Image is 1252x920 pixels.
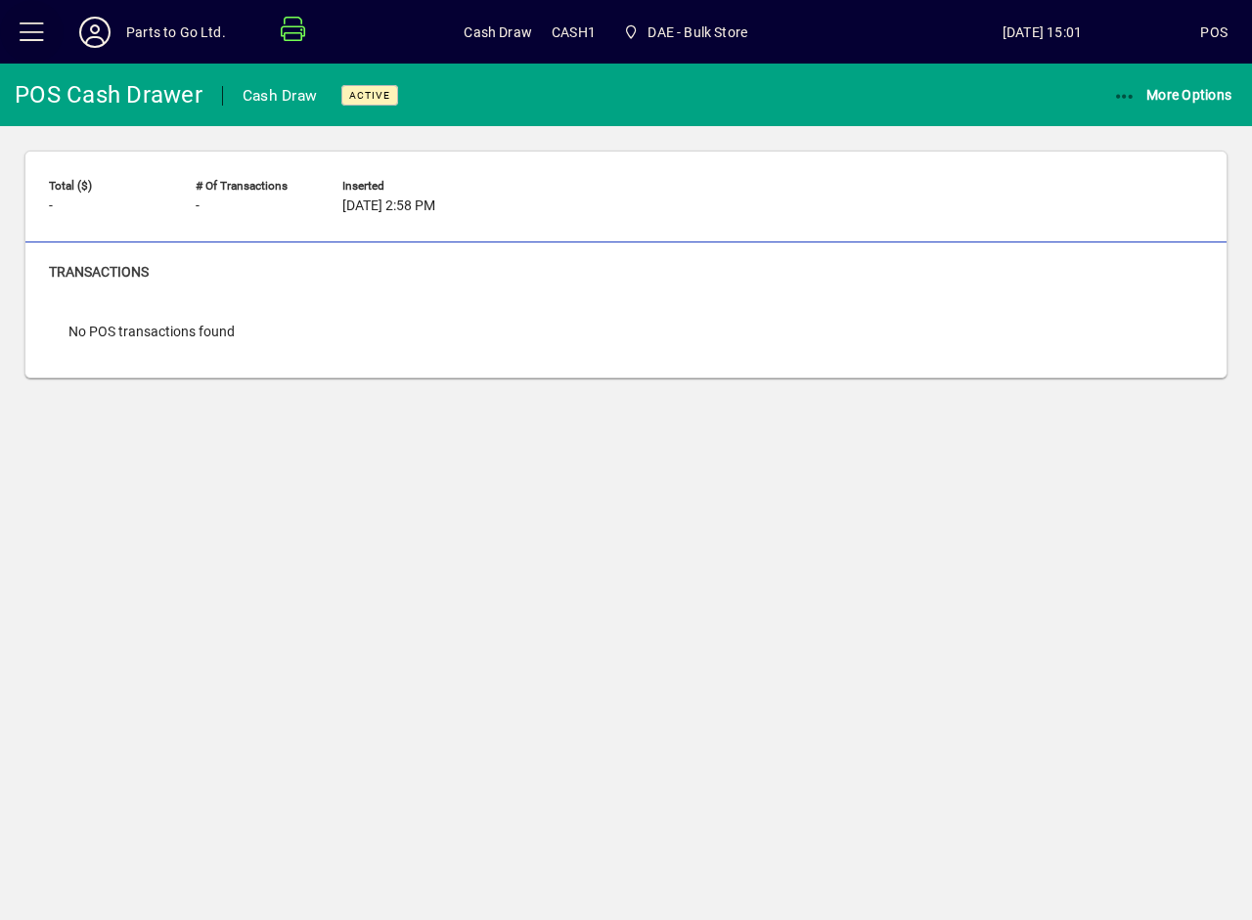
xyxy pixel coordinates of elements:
[196,180,313,193] span: # of Transactions
[342,198,435,214] span: [DATE] 2:58 PM
[342,180,460,193] span: Inserted
[49,198,53,214] span: -
[243,80,317,111] div: Cash Draw
[126,17,226,48] div: Parts to Go Ltd.
[1113,87,1232,103] span: More Options
[49,180,166,193] span: Total ($)
[1200,17,1228,48] div: POS
[552,17,596,48] span: CASH1
[648,17,747,48] span: DAE - Bulk Store
[1108,77,1237,112] button: More Options
[15,79,202,110] div: POS Cash Drawer
[49,302,254,362] div: No POS transactions found
[349,89,390,102] span: Active
[464,17,532,48] span: Cash Draw
[884,17,1201,48] span: [DATE] 15:01
[615,15,755,50] span: DAE - Bulk Store
[196,198,200,214] span: -
[64,15,126,50] button: Profile
[49,264,149,280] span: Transactions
